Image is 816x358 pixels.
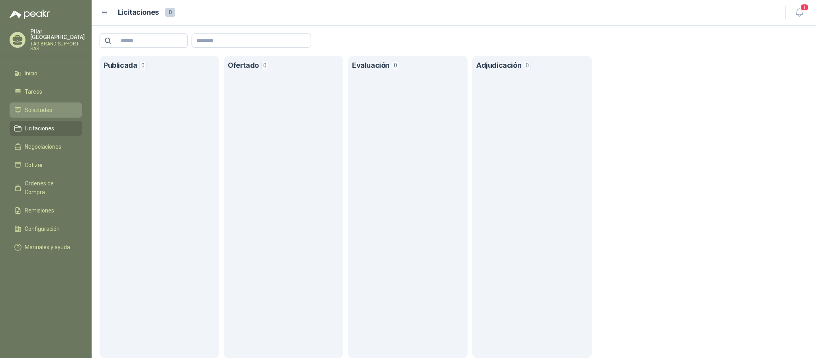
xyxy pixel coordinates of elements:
[261,61,268,70] span: 0
[392,61,399,70] span: 0
[792,6,806,20] button: 1
[25,179,74,197] span: Órdenes de Compra
[25,106,52,114] span: Solicitudes
[30,29,85,40] p: Pilar [GEOGRAPHIC_DATA]
[800,4,809,11] span: 1
[30,41,85,51] p: TAG BRAND SUPPORT SAS
[25,142,61,151] span: Negociaciones
[25,87,42,96] span: Tareas
[25,161,43,169] span: Cotizar
[10,139,82,154] a: Negociaciones
[228,60,259,71] h1: Ofertado
[10,121,82,136] a: Licitaciones
[524,61,531,70] span: 0
[25,206,54,215] span: Remisiones
[104,60,137,71] h1: Publicada
[10,10,50,19] img: Logo peakr
[352,60,389,71] h1: Evaluación
[25,124,54,133] span: Licitaciones
[476,60,521,71] h1: Adjudicación
[118,7,159,18] h1: Licitaciones
[10,157,82,173] a: Cotizar
[10,66,82,81] a: Inicio
[25,243,70,252] span: Manuales y ayuda
[25,224,60,233] span: Configuración
[10,176,82,200] a: Órdenes de Compra
[165,8,175,17] span: 0
[139,61,147,70] span: 0
[10,84,82,99] a: Tareas
[10,221,82,236] a: Configuración
[10,203,82,218] a: Remisiones
[10,240,82,255] a: Manuales y ayuda
[25,69,37,78] span: Inicio
[10,102,82,118] a: Solicitudes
